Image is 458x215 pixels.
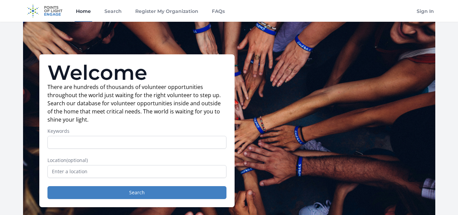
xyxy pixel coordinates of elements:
span: (optional) [66,157,88,163]
input: Enter a location [47,165,226,178]
label: Keywords [47,128,226,135]
button: Search [47,186,226,199]
label: Location [47,157,226,164]
p: There are hundreds of thousands of volunteer opportunities throughout the world just waiting for ... [47,83,226,124]
h1: Welcome [47,62,226,83]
